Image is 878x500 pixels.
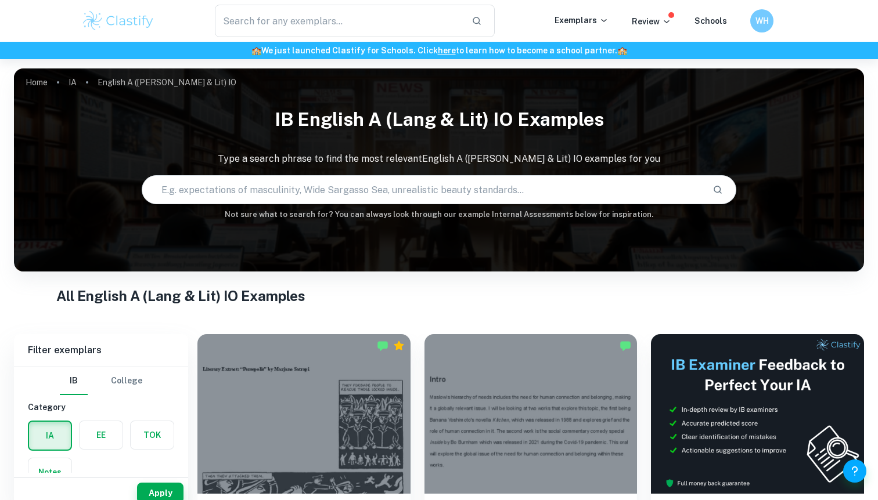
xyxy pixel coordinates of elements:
[750,9,773,32] button: WH
[843,459,866,483] button: Help and Feedback
[81,9,155,32] img: Clastify logo
[69,74,77,90] a: IA
[617,46,627,55] span: 🏫
[60,367,142,395] div: Filter type choice
[377,340,388,352] img: Marked
[28,458,71,486] button: Notes
[2,44,876,57] h6: We just launched Clastify for Schools. Click to learn how to become a school partner.
[620,340,631,352] img: Marked
[632,15,671,28] p: Review
[111,367,142,395] button: College
[56,285,822,306] h1: All English A (Lang & Lit) IO Examples
[131,421,174,449] button: TOK
[14,209,864,220] h6: Not sure what to search for? You can always look through our example Internal Assessments below f...
[438,46,456,55] a: here
[695,16,727,26] a: Schools
[755,15,769,27] h6: WH
[29,422,71,450] button: IA
[555,14,609,27] p: Exemplars
[708,180,728,200] button: Search
[80,421,123,449] button: EE
[26,74,48,90] a: Home
[14,101,864,138] h1: IB English A (Lang & Lit) IO examples
[60,367,88,395] button: IB
[651,334,864,494] img: Thumbnail
[251,46,261,55] span: 🏫
[98,76,236,89] p: English A ([PERSON_NAME] & Lit) IO
[393,340,405,352] div: Premium
[28,401,174,414] h6: Category
[14,152,864,166] p: Type a search phrase to find the most relevant English A ([PERSON_NAME] & Lit) IO examples for you
[14,334,188,367] h6: Filter exemplars
[215,5,462,37] input: Search for any exemplars...
[142,173,704,206] input: E.g. expectations of masculinity, Wide Sargasso Sea, unrealistic beauty standards...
